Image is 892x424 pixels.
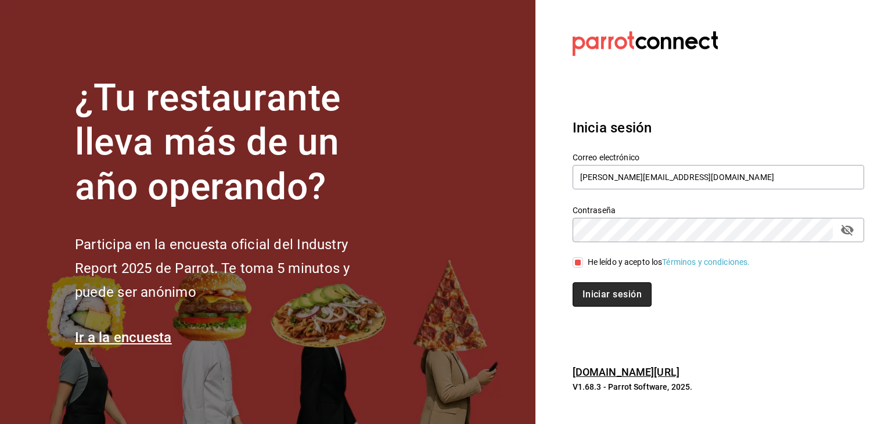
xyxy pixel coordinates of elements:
label: Correo electrónico [573,153,864,161]
a: [DOMAIN_NAME][URL] [573,366,679,378]
button: Iniciar sesión [573,282,652,307]
button: passwordField [837,220,857,240]
h2: Participa en la encuesta oficial del Industry Report 2025 de Parrot. Te toma 5 minutos y puede se... [75,233,389,304]
p: V1.68.3 - Parrot Software, 2025. [573,381,864,393]
h3: Inicia sesión [573,117,864,138]
a: Términos y condiciones. [662,257,750,267]
label: Contraseña [573,206,864,214]
h1: ¿Tu restaurante lleva más de un año operando? [75,76,389,210]
a: Ir a la encuesta [75,329,172,346]
input: Ingresa tu correo electrónico [573,165,864,189]
div: He leído y acepto los [588,256,750,268]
